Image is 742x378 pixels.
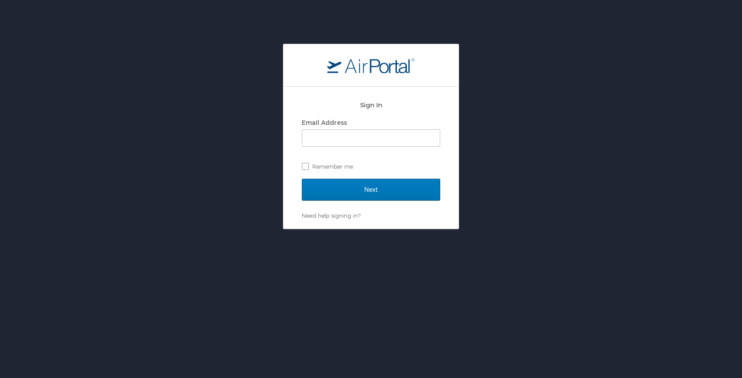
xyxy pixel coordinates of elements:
[327,57,415,73] img: logo
[302,100,440,110] h2: Sign In
[302,160,440,173] label: Remember me
[302,212,360,219] a: Need help signing in?
[302,179,440,201] input: Next
[302,119,347,126] label: Email Address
